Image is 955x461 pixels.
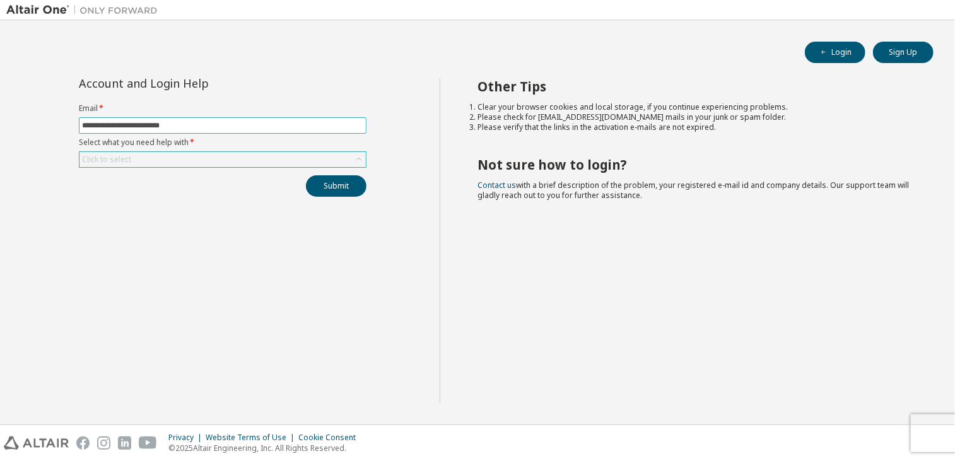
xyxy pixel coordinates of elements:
[79,152,366,167] div: Click to select
[478,122,911,132] li: Please verify that the links in the activation e-mails are not expired.
[97,436,110,450] img: instagram.svg
[478,180,910,201] span: with a brief description of the problem, your registered e-mail id and company details. Our suppo...
[79,78,309,88] div: Account and Login Help
[298,433,363,443] div: Cookie Consent
[139,436,157,450] img: youtube.svg
[206,433,298,443] div: Website Terms of Use
[306,175,366,197] button: Submit
[118,436,131,450] img: linkedin.svg
[478,112,911,122] li: Please check for [EMAIL_ADDRESS][DOMAIN_NAME] mails in your junk or spam folder.
[76,436,90,450] img: facebook.svg
[478,102,911,112] li: Clear your browser cookies and local storage, if you continue experiencing problems.
[873,42,934,63] button: Sign Up
[478,78,911,95] h2: Other Tips
[478,180,517,190] a: Contact us
[6,4,164,16] img: Altair One
[168,433,206,443] div: Privacy
[478,156,911,173] h2: Not sure how to login?
[4,436,69,450] img: altair_logo.svg
[79,103,366,114] label: Email
[805,42,865,63] button: Login
[168,443,363,453] p: © 2025 Altair Engineering, Inc. All Rights Reserved.
[82,155,131,165] div: Click to select
[79,137,366,148] label: Select what you need help with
